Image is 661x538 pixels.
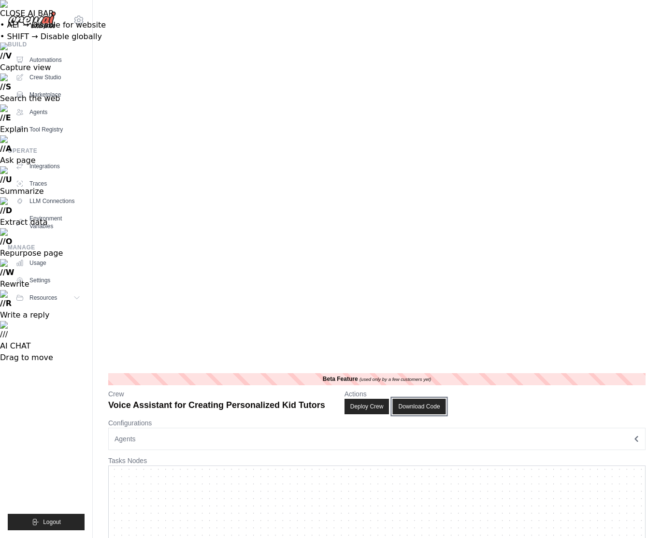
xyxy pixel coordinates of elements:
button: Download Code [393,399,446,414]
p: Tasks Nodes [108,456,646,465]
p: Actions [345,389,446,399]
span: Agents [115,434,136,444]
b: Beta Feature [323,376,358,382]
p: Voice Assistant for Creating Personalized Kid Tutors [108,399,325,412]
button: Deploy Crew [345,399,389,414]
button: Agents [108,428,646,450]
span: Logout [43,518,61,526]
iframe: Chat Widget [613,492,661,538]
p: Crew [108,389,325,399]
button: Logout [8,514,85,530]
i: (used only by a few customers yet) [359,377,431,382]
p: Configurations [108,418,646,428]
a: Download Code [393,399,445,414]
